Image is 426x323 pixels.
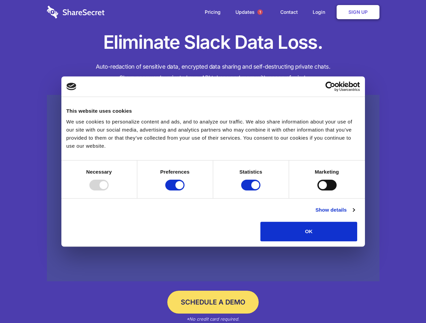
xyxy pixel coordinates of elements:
div: We use cookies to personalize content and ads, and to analyze our traffic. We also share informat... [66,118,360,150]
span: 1 [257,9,263,15]
em: *No credit card required. [187,316,239,322]
a: Pricing [198,2,227,23]
a: Login [306,2,335,23]
button: OK [260,222,357,241]
h1: Eliminate Slack Data Loss. [47,30,379,55]
a: Wistia video thumbnail [47,95,379,282]
strong: Preferences [160,169,190,175]
img: logo [66,83,77,90]
strong: Statistics [239,169,262,175]
strong: Marketing [315,169,339,175]
strong: Necessary [86,169,112,175]
a: Sign Up [337,5,379,19]
a: Contact [274,2,305,23]
div: This website uses cookies [66,107,360,115]
a: Show details [315,206,354,214]
h4: Auto-redaction of sensitive data, encrypted data sharing and self-destructing private chats. Shar... [47,61,379,83]
img: logo-wordmark-white-trans-d4663122ce5f474addd5e946df7df03e33cb6a1c49d2221995e7729f52c070b2.svg [47,6,105,19]
a: Usercentrics Cookiebot - opens in a new window [301,81,360,92]
a: Schedule a Demo [167,291,259,314]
